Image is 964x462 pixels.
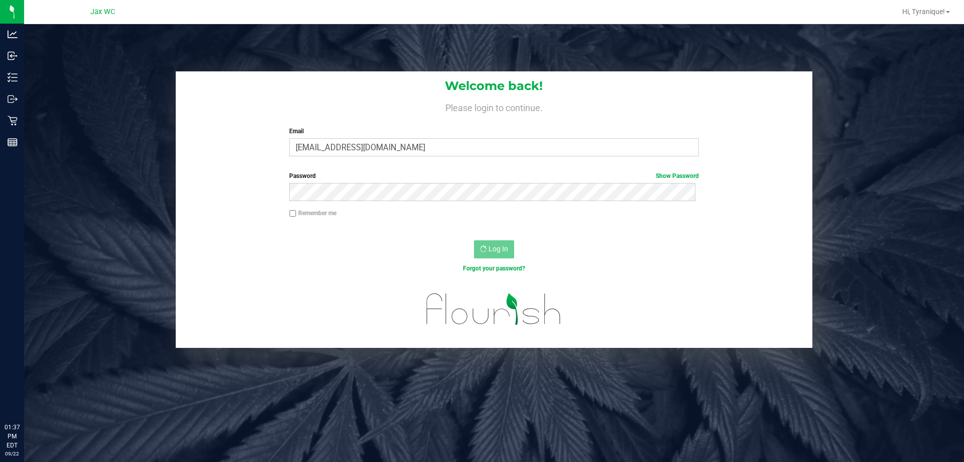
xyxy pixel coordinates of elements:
[474,240,514,258] button: Log In
[8,137,18,147] inline-svg: Reports
[656,172,699,179] a: Show Password
[90,8,115,16] span: Jax WC
[8,29,18,39] inline-svg: Analytics
[902,8,945,16] span: Hi, Tyranique!
[8,72,18,82] inline-svg: Inventory
[8,51,18,61] inline-svg: Inbound
[8,94,18,104] inline-svg: Outbound
[289,172,316,179] span: Password
[289,127,698,136] label: Email
[289,210,296,217] input: Remember me
[176,79,812,93] h1: Welcome back!
[414,284,573,335] img: flourish_logo.svg
[289,209,336,218] label: Remember me
[489,245,508,253] span: Log In
[5,450,20,457] p: 09/22
[176,101,812,113] h4: Please login to continue.
[8,116,18,126] inline-svg: Retail
[463,265,525,272] a: Forgot your password?
[5,423,20,450] p: 01:37 PM EDT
